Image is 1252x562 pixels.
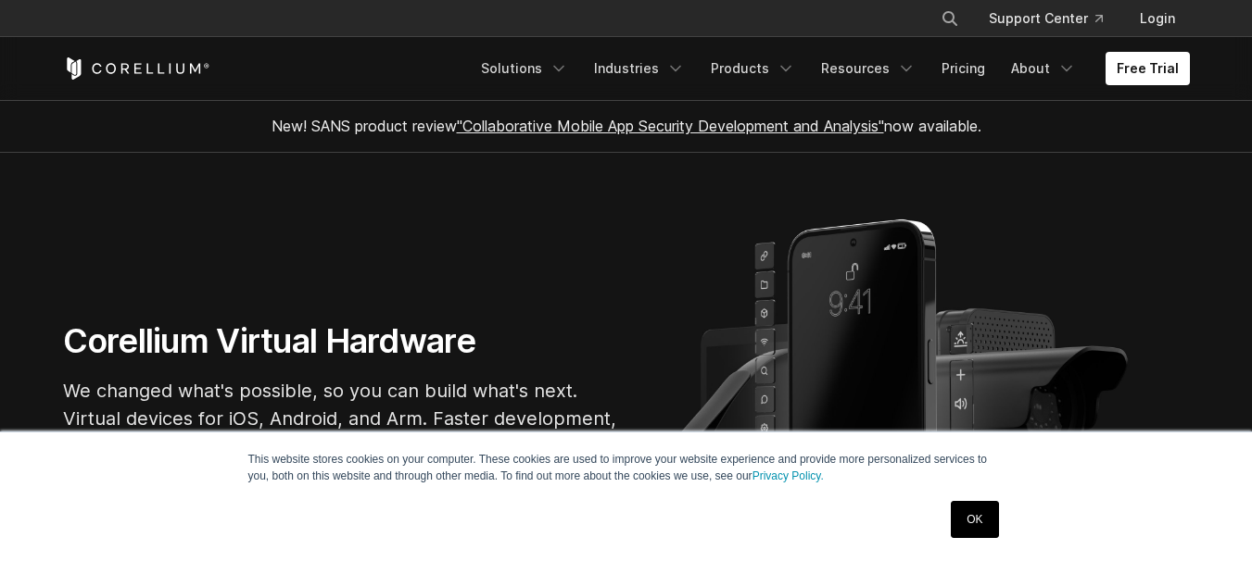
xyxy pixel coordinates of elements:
[272,117,981,135] span: New! SANS product review now available.
[752,469,824,482] a: Privacy Policy.
[1125,2,1190,35] a: Login
[810,52,927,85] a: Resources
[63,377,619,460] p: We changed what's possible, so you can build what's next. Virtual devices for iOS, Android, and A...
[583,52,696,85] a: Industries
[1106,52,1190,85] a: Free Trial
[933,2,967,35] button: Search
[700,52,806,85] a: Products
[63,320,619,362] h1: Corellium Virtual Hardware
[248,451,1005,484] p: This website stores cookies on your computer. These cookies are used to improve your website expe...
[918,2,1190,35] div: Navigation Menu
[974,2,1118,35] a: Support Center
[63,57,210,80] a: Corellium Home
[470,52,579,85] a: Solutions
[951,501,998,538] a: OK
[930,52,996,85] a: Pricing
[470,52,1190,85] div: Navigation Menu
[457,117,884,135] a: "Collaborative Mobile App Security Development and Analysis"
[1000,52,1087,85] a: About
